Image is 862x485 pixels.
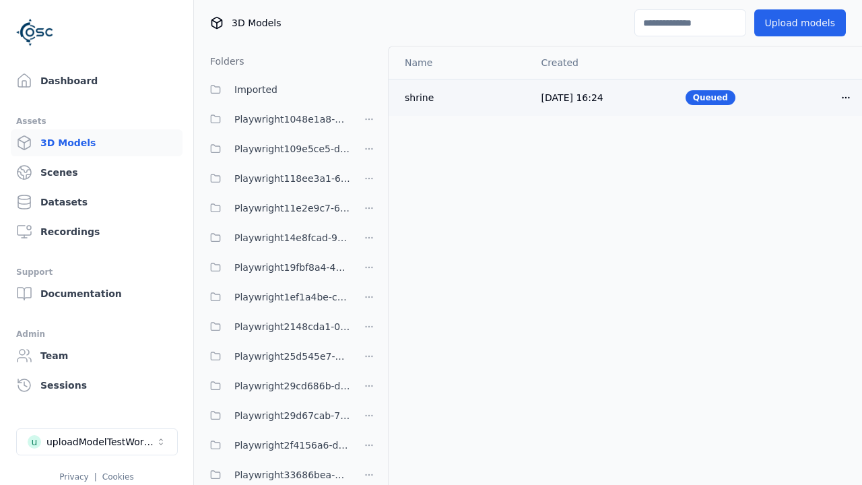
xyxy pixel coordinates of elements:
span: Playwright118ee3a1-6e25-456a-9a29-0f34eaed349c [234,170,350,187]
span: Playwright25d545e7-ff08-4d3b-b8cd-ba97913ee80b [234,348,350,364]
button: Playwright19fbf8a4-490f-4493-a67b-72679a62db0e [202,254,350,281]
div: uploadModelTestWorkspace [46,435,156,449]
button: Upload models [754,9,846,36]
a: Cookies [102,472,134,482]
span: Playwright2f4156a6-d13a-4a07-9939-3b63c43a9416 [234,437,350,453]
th: Name [389,46,531,79]
span: Playwright1ef1a4be-ca25-4334-b22c-6d46e5dc87b0 [234,289,350,305]
a: Sessions [11,372,183,399]
th: Created [531,46,675,79]
span: 3D Models [232,16,281,30]
a: Documentation [11,280,183,307]
div: shrine [405,91,520,104]
button: Playwright109e5ce5-d2cb-4ab8-a55a-98f36a07a7af [202,135,350,162]
div: Queued [686,90,735,105]
div: Admin [16,326,177,342]
span: Playwright1048e1a8-7157-4402-9d51-a0d67d82f98b [234,111,350,127]
span: Playwright2148cda1-0135-4eee-9a3e-ba7e638b60a6 [234,319,350,335]
span: [DATE] 16:24 [541,92,603,103]
a: Recordings [11,218,183,245]
button: Select a workspace [16,428,178,455]
button: Playwright2f4156a6-d13a-4a07-9939-3b63c43a9416 [202,432,350,459]
a: Privacy [59,472,88,482]
a: Datasets [11,189,183,216]
button: Playwright14e8fcad-9ce8-4c9f-9ba9-3f066997ed84 [202,224,350,251]
button: Playwright1ef1a4be-ca25-4334-b22c-6d46e5dc87b0 [202,284,350,311]
button: Playwright1048e1a8-7157-4402-9d51-a0d67d82f98b [202,106,350,133]
span: Playwright11e2e9c7-6c23-4ce7-ac48-ea95a4ff6a43 [234,200,350,216]
span: Playwright19fbf8a4-490f-4493-a67b-72679a62db0e [234,259,350,276]
span: Playwright109e5ce5-d2cb-4ab8-a55a-98f36a07a7af [234,141,350,157]
span: Playwright29d67cab-7655-4a15-9701-4b560da7f167 [234,408,350,424]
button: Playwright2148cda1-0135-4eee-9a3e-ba7e638b60a6 [202,313,350,340]
button: Playwright25d545e7-ff08-4d3b-b8cd-ba97913ee80b [202,343,350,370]
div: Support [16,264,177,280]
span: Imported [234,82,277,98]
span: Playwright14e8fcad-9ce8-4c9f-9ba9-3f066997ed84 [234,230,350,246]
span: Playwright33686bea-41a4-43c8-b27a-b40c54b773e3 [234,467,350,483]
button: Playwright29d67cab-7655-4a15-9701-4b560da7f167 [202,402,350,429]
a: Dashboard [11,67,183,94]
div: Assets [16,113,177,129]
a: Scenes [11,159,183,186]
button: Playwright11e2e9c7-6c23-4ce7-ac48-ea95a4ff6a43 [202,195,350,222]
a: 3D Models [11,129,183,156]
button: Playwright29cd686b-d0c9-4777-aa54-1065c8c7cee8 [202,373,350,399]
span: | [94,472,97,482]
button: Playwright118ee3a1-6e25-456a-9a29-0f34eaed349c [202,165,350,192]
a: Team [11,342,183,369]
div: u [28,435,41,449]
img: Logo [16,13,54,51]
button: Imported [202,76,380,103]
span: Playwright29cd686b-d0c9-4777-aa54-1065c8c7cee8 [234,378,350,394]
h3: Folders [202,55,244,68]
